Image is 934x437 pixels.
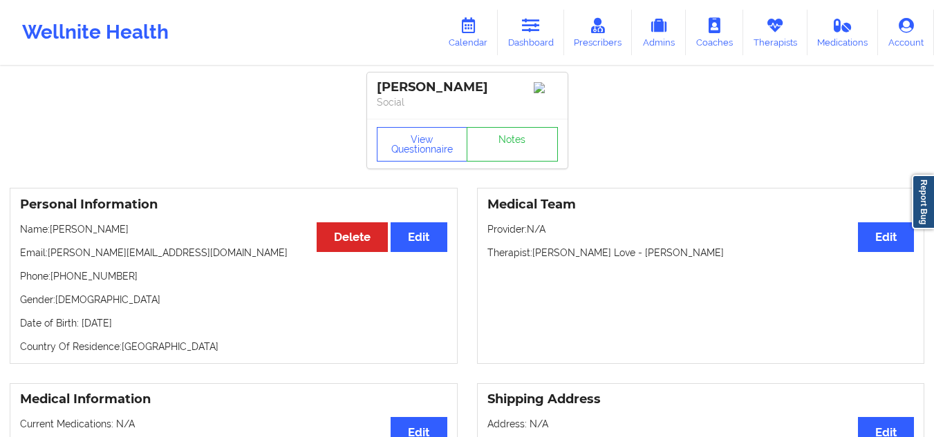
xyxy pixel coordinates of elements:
[20,222,447,236] p: Name: [PERSON_NAME]
[878,10,934,55] a: Account
[632,10,686,55] a: Admins
[467,127,558,162] a: Notes
[20,246,447,260] p: Email: [PERSON_NAME][EMAIL_ADDRESS][DOMAIN_NAME]
[20,293,447,307] p: Gender: [DEMOGRAPHIC_DATA]
[498,10,564,55] a: Dashboard
[20,340,447,353] p: Country Of Residence: [GEOGRAPHIC_DATA]
[20,417,447,431] p: Current Medications: N/A
[487,197,915,213] h3: Medical Team
[377,95,558,109] p: Social
[391,222,447,252] button: Edit
[487,246,915,260] p: Therapist: [PERSON_NAME] Love - [PERSON_NAME]
[20,197,447,213] h3: Personal Information
[487,391,915,407] h3: Shipping Address
[438,10,498,55] a: Calendar
[317,222,388,252] button: Delete
[807,10,879,55] a: Medications
[912,175,934,229] a: Report Bug
[743,10,807,55] a: Therapists
[377,127,468,162] button: View Questionnaire
[686,10,743,55] a: Coaches
[20,269,447,283] p: Phone: [PHONE_NUMBER]
[20,391,447,407] h3: Medical Information
[377,79,558,95] div: [PERSON_NAME]
[564,10,633,55] a: Prescribers
[534,82,558,93] img: Image%2Fplaceholer-image.png
[487,222,915,236] p: Provider: N/A
[858,222,914,252] button: Edit
[487,417,915,431] p: Address: N/A
[20,316,447,330] p: Date of Birth: [DATE]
